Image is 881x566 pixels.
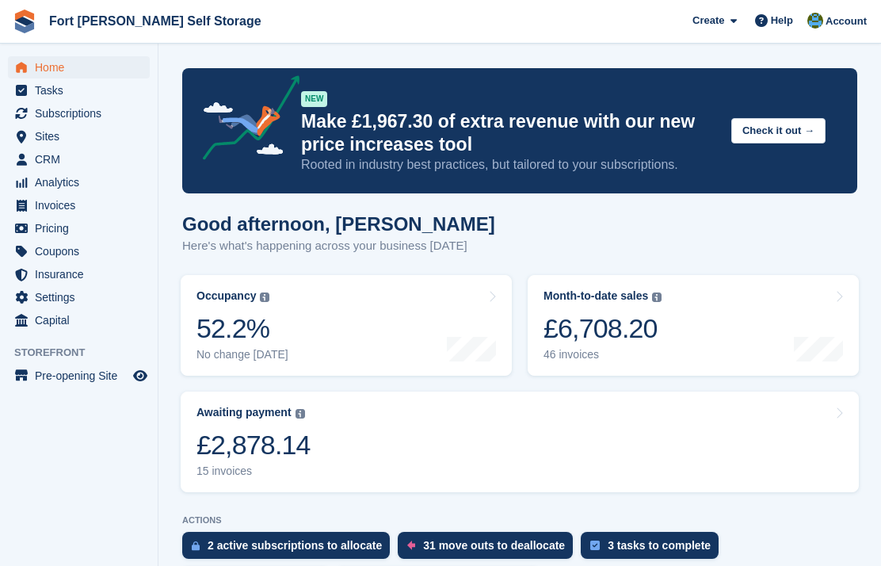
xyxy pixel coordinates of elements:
span: Settings [35,286,130,308]
img: move_outs_to_deallocate_icon-f764333ba52eb49d3ac5e1228854f67142a1ed5810a6f6cc68b1a99e826820c5.svg [407,541,415,550]
span: Subscriptions [35,102,130,124]
a: Fort [PERSON_NAME] Self Storage [43,8,268,34]
a: Awaiting payment £2,878.14 15 invoices [181,392,859,492]
a: menu [8,79,150,101]
div: 2 active subscriptions to allocate [208,539,382,552]
span: Help [771,13,793,29]
a: menu [8,217,150,239]
a: menu [8,125,150,147]
a: menu [8,56,150,78]
div: 31 move outs to deallocate [423,539,565,552]
div: Awaiting payment [196,406,292,419]
a: Month-to-date sales £6,708.20 46 invoices [528,275,859,376]
img: price-adjustments-announcement-icon-8257ccfd72463d97f412b2fc003d46551f7dbcb40ab6d574587a9cd5c0d94... [189,75,300,166]
div: £2,878.14 [196,429,311,461]
span: Home [35,56,130,78]
span: Invoices [35,194,130,216]
div: NEW [301,91,327,107]
div: 15 invoices [196,465,311,478]
a: menu [8,365,150,387]
span: CRM [35,148,130,170]
p: Make £1,967.30 of extra revenue with our new price increases tool [301,110,719,156]
img: icon-info-grey-7440780725fd019a000dd9b08b2336e03edf1995a4989e88bcd33f0948082b44.svg [260,293,269,302]
a: menu [8,148,150,170]
img: task-75834270c22a3079a89374b754ae025e5fb1db73e45f91037f5363f120a921f8.svg [590,541,600,550]
img: Alex [807,13,823,29]
img: stora-icon-8386f47178a22dfd0bd8f6a31ec36ba5ce8667c1dd55bd0f319d3a0aa187defe.svg [13,10,36,33]
p: Rooted in industry best practices, but tailored to your subscriptions. [301,156,719,174]
a: Occupancy 52.2% No change [DATE] [181,275,512,376]
span: Tasks [35,79,130,101]
span: Create [692,13,724,29]
span: Storefront [14,345,158,361]
span: Coupons [35,240,130,262]
button: Check it out → [731,118,826,144]
p: Here's what's happening across your business [DATE] [182,237,495,255]
span: Capital [35,309,130,331]
img: icon-info-grey-7440780725fd019a000dd9b08b2336e03edf1995a4989e88bcd33f0948082b44.svg [652,293,662,302]
div: 3 tasks to complete [608,539,711,552]
span: Insurance [35,263,130,285]
a: menu [8,309,150,331]
span: Pre-opening Site [35,365,130,387]
div: Month-to-date sales [543,289,648,303]
span: Sites [35,125,130,147]
span: Analytics [35,171,130,193]
div: £6,708.20 [543,312,662,345]
a: menu [8,240,150,262]
div: 52.2% [196,312,288,345]
img: active_subscription_to_allocate_icon-d502201f5373d7db506a760aba3b589e785aa758c864c3986d89f69b8ff3... [192,541,200,551]
div: Occupancy [196,289,256,303]
a: Preview store [131,366,150,385]
p: ACTIONS [182,515,857,526]
a: menu [8,286,150,308]
a: menu [8,263,150,285]
a: menu [8,102,150,124]
a: menu [8,171,150,193]
div: No change [DATE] [196,348,288,361]
a: menu [8,194,150,216]
img: icon-info-grey-7440780725fd019a000dd9b08b2336e03edf1995a4989e88bcd33f0948082b44.svg [296,409,305,419]
div: 46 invoices [543,348,662,361]
span: Pricing [35,217,130,239]
h1: Good afternoon, [PERSON_NAME] [182,213,495,235]
span: Account [826,13,867,29]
